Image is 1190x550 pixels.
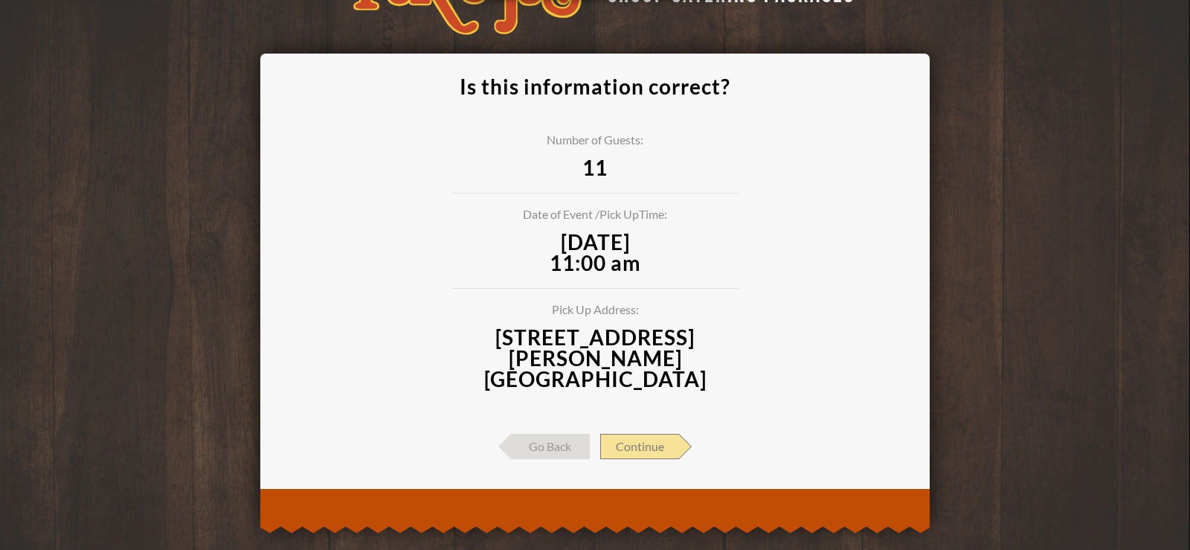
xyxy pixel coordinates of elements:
span: Go Back [512,434,590,459]
span: [DATE] 11:00 am [452,231,739,273]
span: Continue [600,434,679,459]
span: 11 [452,157,739,178]
span: Pick Up Address: [452,304,739,316]
div: Is this information correct? [460,76,730,97]
span: [STREET_ADDRESS][PERSON_NAME] [GEOGRAPHIC_DATA] [452,327,739,389]
span: Date of Event / Pick Up Time: [452,208,739,220]
span: Number of Guests: [452,134,739,146]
